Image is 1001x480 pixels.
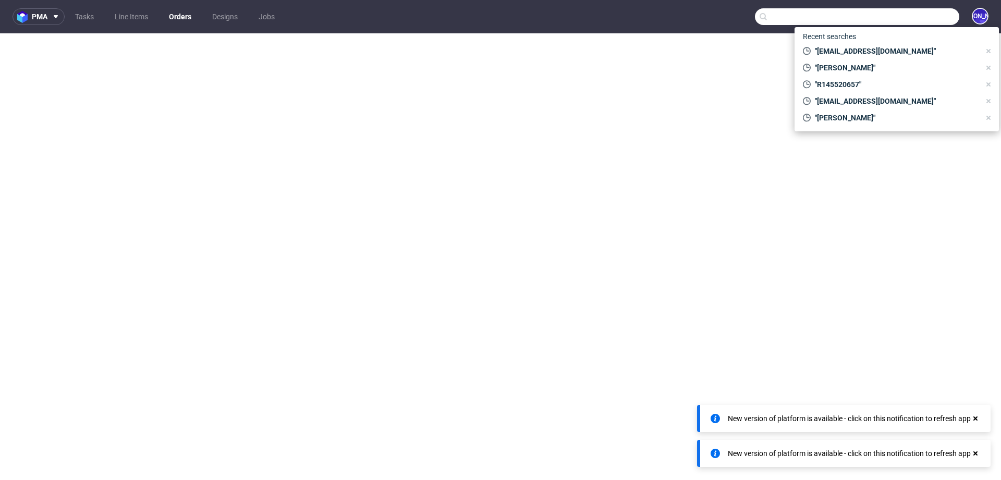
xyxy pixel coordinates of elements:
a: Jobs [252,8,281,25]
figcaption: [PERSON_NAME] [973,9,987,23]
span: "[PERSON_NAME]" [811,113,980,123]
span: "[EMAIL_ADDRESS][DOMAIN_NAME]" [811,46,980,56]
img: logo [17,11,32,23]
div: New version of platform is available - click on this notification to refresh app [728,413,971,424]
a: Line Items [108,8,154,25]
a: Orders [163,8,198,25]
a: Designs [206,8,244,25]
a: Tasks [69,8,100,25]
span: "[PERSON_NAME]" [811,63,980,73]
span: "[EMAIL_ADDRESS][DOMAIN_NAME]" [811,96,980,106]
div: New version of platform is available - click on this notification to refresh app [728,448,971,459]
span: "R145520657" [811,79,980,90]
button: pma [13,8,65,25]
span: Recent searches [799,28,860,45]
span: pma [32,13,47,20]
